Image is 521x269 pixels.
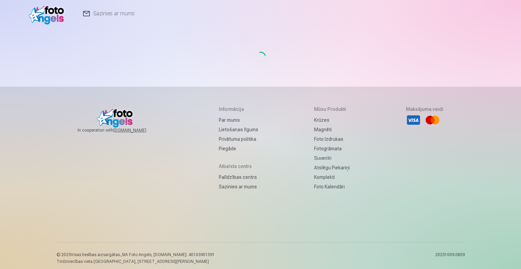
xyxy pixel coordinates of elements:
a: Palīdzības centrs [219,172,258,182]
a: Krūzes [314,115,350,125]
a: Atslēgu piekariņi [314,163,350,172]
p: 20251009.0859 [435,252,465,264]
li: Mastercard [425,113,440,128]
h5: Maksājuma veidi [406,106,443,113]
span: SIA Foto Angels, [DOMAIN_NAME]. 40103901591 [122,252,215,257]
li: Visa [406,113,421,128]
img: /v1 [29,3,68,24]
a: Foto kalendāri [314,182,350,191]
a: Fotogrāmata [314,144,350,153]
a: Piegāde [219,144,258,153]
h5: Atbalsta centrs [219,163,258,170]
a: [DOMAIN_NAME] [113,128,163,133]
a: Par mums [219,115,258,125]
h5: Informācija [219,106,258,113]
p: © 2025 Visas tiesības aizsargātas. , [56,252,215,257]
a: Foto izdrukas [314,134,350,144]
a: Komplekti [314,172,350,182]
a: Lietošanas līgums [219,125,258,134]
a: Magnēti [314,125,350,134]
span: In cooperation with [78,128,163,133]
a: Privātuma politika [219,134,258,144]
h5: Mūsu produkti [314,106,350,113]
a: Sazinies ar mums [219,182,258,191]
p: Tirdzniecības vieta [GEOGRAPHIC_DATA], [STREET_ADDRESS][PERSON_NAME] [56,259,215,264]
a: Suvenīri [314,153,350,163]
